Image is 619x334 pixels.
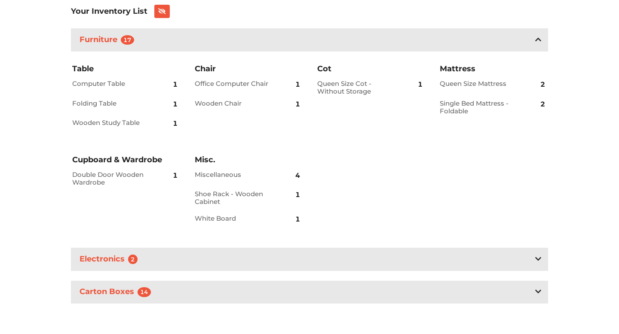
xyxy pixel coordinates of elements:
[440,100,520,115] h2: Single Bed Mattress - Foldable
[195,155,302,165] h3: Misc.
[295,74,300,95] span: 1
[72,155,180,165] h3: Cupboard & Wardrobe
[173,113,178,134] span: 1
[195,64,302,74] h3: Chair
[295,94,300,115] span: 1
[71,7,147,16] h3: Your Inventory List
[121,35,134,45] span: 17
[173,94,178,115] span: 1
[138,287,151,297] span: 14
[195,215,275,222] h2: White Board
[195,100,275,107] h2: Wooden Chair
[440,80,520,88] h2: Queen Size Mattress
[195,80,275,88] h2: Office Computer Chair
[78,285,156,299] h3: Carton Boxes
[72,171,153,186] h2: Double Door Wooden Wardrobe
[195,171,275,179] h2: Miscellaneous
[72,100,153,107] h2: Folding Table
[78,253,143,266] h3: Electronics
[78,33,139,47] h3: Furniture
[295,209,300,230] span: 1
[295,185,300,205] span: 1
[295,165,300,186] span: 4
[72,64,180,74] h3: Table
[540,74,545,95] span: 2
[72,80,153,88] h2: Computer Table
[72,119,153,127] h2: Wooden Study Table
[418,74,423,95] span: 1
[317,80,398,95] h2: Queen Size Cot - Without Storage
[173,165,178,186] span: 1
[128,255,138,264] span: 2
[440,64,547,74] h3: Mattress
[173,74,178,95] span: 1
[317,64,425,74] h3: Cot
[540,94,545,115] span: 2
[195,190,275,206] h2: Shoe Rack - Wooden Cabinet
